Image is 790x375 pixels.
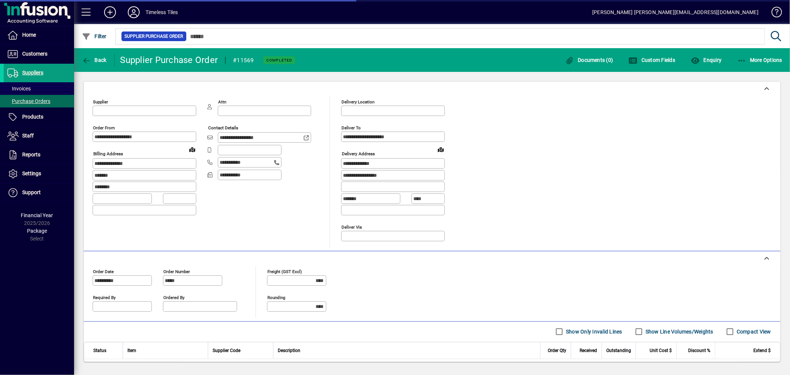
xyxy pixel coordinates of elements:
[627,53,677,67] button: Custom Fields
[122,6,146,19] button: Profile
[580,346,597,355] span: Received
[218,99,226,104] mat-label: Attn
[341,125,361,130] mat-label: Deliver To
[341,99,374,104] mat-label: Delivery Location
[22,170,41,176] span: Settings
[4,165,74,183] a: Settings
[278,346,300,355] span: Description
[563,53,615,67] button: Documents (0)
[82,33,107,39] span: Filter
[146,6,178,18] div: Timeless Tiles
[735,328,771,335] label: Compact View
[341,224,362,229] mat-label: Deliver via
[4,26,74,44] a: Home
[629,57,676,63] span: Custom Fields
[233,54,254,66] div: #11569
[27,228,47,234] span: Package
[606,346,631,355] span: Outstanding
[435,143,447,155] a: View on map
[4,146,74,164] a: Reports
[186,143,198,155] a: View on map
[124,33,183,40] span: Supplier Purchase Order
[564,328,622,335] label: Show Only Invalid Lines
[22,114,43,120] span: Products
[93,269,114,274] mat-label: Order date
[266,58,292,63] span: Completed
[80,30,109,43] button: Filter
[98,6,122,19] button: Add
[4,82,74,95] a: Invoices
[163,295,184,300] mat-label: Ordered by
[548,346,566,355] span: Order Qty
[22,189,41,195] span: Support
[267,269,302,274] mat-label: Freight (GST excl)
[736,53,784,67] button: More Options
[691,57,721,63] span: Enquiry
[163,269,190,274] mat-label: Order number
[22,51,47,57] span: Customers
[650,346,672,355] span: Unit Cost $
[7,98,50,104] span: Purchase Orders
[80,53,109,67] button: Back
[213,346,240,355] span: Supplier Code
[22,32,36,38] span: Home
[753,346,771,355] span: Extend $
[592,6,759,18] div: [PERSON_NAME] [PERSON_NAME][EMAIL_ADDRESS][DOMAIN_NAME]
[22,133,34,139] span: Staff
[688,346,710,355] span: Discount %
[4,108,74,126] a: Products
[22,152,40,157] span: Reports
[22,70,43,76] span: Suppliers
[120,54,218,66] div: Supplier Purchase Order
[4,95,74,107] a: Purchase Orders
[93,99,108,104] mat-label: Supplier
[689,53,723,67] button: Enquiry
[93,125,115,130] mat-label: Order from
[82,57,107,63] span: Back
[644,328,713,335] label: Show Line Volumes/Weights
[93,295,116,300] mat-label: Required by
[4,127,74,145] a: Staff
[127,346,136,355] span: Item
[93,346,106,355] span: Status
[766,1,781,26] a: Knowledge Base
[21,212,53,218] span: Financial Year
[267,295,285,300] mat-label: Rounding
[74,53,115,67] app-page-header-button: Back
[565,57,613,63] span: Documents (0)
[4,45,74,63] a: Customers
[4,183,74,202] a: Support
[737,57,783,63] span: More Options
[7,86,31,92] span: Invoices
